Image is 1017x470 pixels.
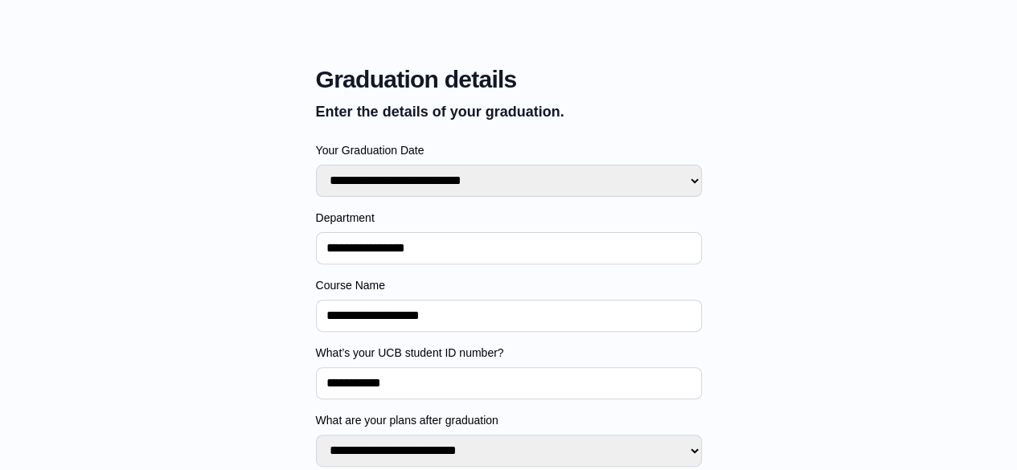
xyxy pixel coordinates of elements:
span: Graduation details [316,65,702,94]
label: Department [316,210,702,226]
p: Enter the details of your graduation. [316,100,702,123]
label: What are your plans after graduation [316,412,702,428]
label: What’s your UCB student ID number? [316,345,702,361]
label: Course Name [316,277,702,293]
label: Your Graduation Date [316,142,702,158]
